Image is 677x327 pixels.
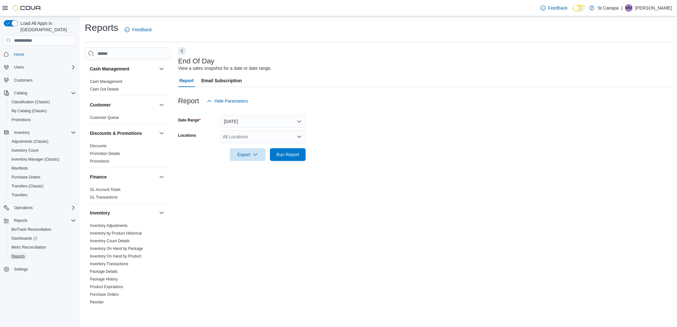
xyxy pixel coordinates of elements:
img: Cova [13,5,41,11]
div: View a sales snapshot for a date or date range. [178,65,272,72]
a: Package Details [90,269,118,274]
span: Inventory Transactions [90,261,128,266]
input: Dark Mode [573,5,586,11]
span: Promotions [90,159,109,164]
a: Inventory On Hand by Product [90,254,141,258]
span: Reorder [90,300,104,305]
span: Inventory On Hand by Package [90,246,143,251]
p: | [621,4,622,12]
button: Inventory [11,129,32,136]
button: Classification (Classic) [6,98,78,106]
span: Manifests [9,164,76,172]
span: GL Transactions [90,195,118,200]
button: Inventory [158,209,165,217]
button: Open list of options [297,134,302,139]
span: Reports [11,254,25,259]
h3: Report [178,97,199,105]
button: Run Report [270,148,306,161]
span: Reports [11,217,76,224]
a: Inventory Count Details [90,239,130,243]
button: Discounts & Promotions [90,130,157,136]
button: Metrc Reconciliation [6,243,78,252]
span: Purchase Orders [90,292,119,297]
button: Reports [6,252,78,261]
h3: Discounts & Promotions [90,130,142,136]
button: Operations [11,204,35,212]
button: Operations [1,203,78,212]
button: Hide Parameters [204,95,251,107]
label: Date Range [178,118,201,123]
a: Promotion Details [90,151,120,156]
button: Reports [1,216,78,225]
button: Inventory [1,128,78,137]
span: Adjustments (Classic) [9,138,76,145]
button: Promotions [6,115,78,124]
span: Dashboards [9,235,76,242]
span: Promotions [11,117,31,122]
span: Classification (Classic) [11,99,50,105]
span: Package History [90,277,118,282]
span: Customers [14,78,33,83]
span: Transfers (Classic) [11,184,43,189]
div: Finance [85,186,171,204]
label: Locations [178,133,196,138]
span: Adjustments (Classic) [11,139,48,144]
a: Inventory Transactions [90,262,128,266]
span: Transfers (Classic) [9,182,76,190]
button: My Catalog (Classic) [6,106,78,115]
span: Settings [11,265,76,273]
button: [DATE] [220,115,306,128]
div: Inventory [85,222,171,316]
span: Purchase Orders [9,173,76,181]
span: Export [234,148,262,161]
span: Reports [9,252,76,260]
a: Feedback [538,2,570,14]
span: Product Expirations [90,284,123,289]
nav: Complex example [4,47,76,290]
span: Feedback [132,26,152,33]
span: Users [11,63,76,71]
a: Discounts [90,144,107,148]
span: Users [14,65,24,70]
div: Discounts & Promotions [85,142,171,168]
span: Cash Out Details [90,87,119,92]
span: MM [626,4,632,12]
h3: Finance [90,174,107,180]
a: GL Account Totals [90,187,120,192]
span: Load All Apps in [GEOGRAPHIC_DATA] [18,20,76,33]
a: Package History [90,277,118,281]
button: Inventory Manager (Classic) [6,155,78,164]
p: St Canapa [598,4,619,12]
span: Promotions [9,116,76,124]
a: Inventory Count [9,147,41,154]
a: Product Expirations [90,285,123,289]
span: Transfers [9,191,76,199]
button: Cash Management [158,65,165,73]
span: My Catalog (Classic) [9,107,76,115]
a: Transfers [9,191,30,199]
a: Promotions [90,159,109,163]
button: Transfers [6,191,78,200]
a: Reports [9,252,27,260]
span: Report [179,74,194,87]
a: Reorder [90,300,104,304]
button: Discounts & Promotions [158,129,165,137]
span: Home [14,52,24,57]
a: Cash Out Details [90,87,119,91]
span: Inventory by Product Historical [90,231,142,236]
p: [PERSON_NAME] [635,4,672,12]
span: Feedback [548,5,568,11]
a: Inventory Adjustments [90,223,127,228]
a: Classification (Classic) [9,98,53,106]
span: Operations [14,205,33,210]
a: My Catalog (Classic) [9,107,49,115]
span: Inventory Manager (Classic) [9,156,76,163]
a: BioTrack Reconciliation [9,226,54,233]
a: Settings [11,265,30,273]
span: Classification (Classic) [9,98,76,106]
a: Purchase Orders [9,173,43,181]
button: Finance [158,173,165,181]
button: Reports [11,217,30,224]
